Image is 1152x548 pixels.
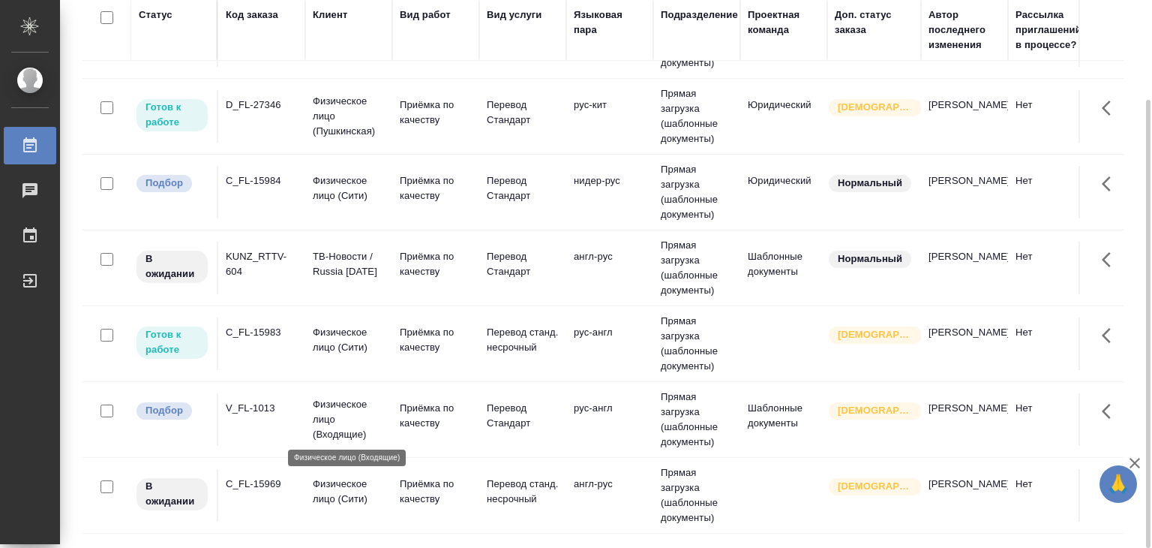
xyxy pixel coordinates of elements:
div: D_FL-27346 [226,98,298,113]
p: Физическое лицо (Входящие) [313,397,385,442]
p: Перевод Стандарт [487,173,559,203]
div: Рассылка приглашений в процессе? [1015,8,1087,53]
td: Нет [1008,90,1095,143]
div: Исполнитель назначен, приступать к работе пока рано [135,477,209,512]
td: Прямая загрузка (шаблонные документы) [653,382,740,457]
div: KUNZ_RTTV-604 [226,249,298,279]
td: Шаблонные документы [740,242,827,294]
p: Физическое лицо (Пушкинская) [313,94,385,139]
div: Вид работ [400,8,451,23]
td: Нет [1008,318,1095,370]
td: Нет [1008,469,1095,522]
div: Можно подбирать исполнителей [135,401,209,421]
td: Прямая загрузка (шаблонные документы) [653,155,740,230]
button: Здесь прячутся важные кнопки [1093,318,1129,354]
td: [PERSON_NAME] [921,90,1008,143]
td: Прямая загрузка (шаблонные документы) [653,306,740,381]
td: Прямая загрузка (шаблонные документы) [653,230,740,306]
p: [DEMOGRAPHIC_DATA] [838,100,913,115]
div: C_FL-15969 [226,477,298,492]
td: рус-кит [566,90,653,143]
p: Приёмка по качеству [400,477,472,507]
p: Физическое лицо (Сити) [313,325,385,355]
td: Юридический [740,90,827,143]
td: рус-англ [566,318,653,370]
div: Подразделение [661,8,738,23]
p: Физическое лицо (Сити) [313,477,385,507]
p: Нормальный [838,176,902,191]
td: [PERSON_NAME] [921,393,1008,446]
button: Здесь прячутся важные кнопки [1093,393,1129,429]
p: Приёмка по качеству [400,249,472,279]
td: нидер-рус [566,166,653,218]
td: Нет [1008,166,1095,218]
td: Юридический [740,166,827,218]
p: [DEMOGRAPHIC_DATA] [838,479,913,494]
button: Здесь прячутся важные кнопки [1093,242,1129,278]
div: Исполнитель может приступить к работе [135,98,209,133]
div: Можно подбирать исполнителей [135,173,209,194]
button: Здесь прячутся важные кнопки [1093,166,1129,202]
td: Прямая загрузка (шаблонные документы) [653,458,740,533]
p: Приёмка по качеству [400,173,472,203]
div: C_FL-15983 [226,325,298,340]
div: Статус [139,8,172,23]
td: [PERSON_NAME] [921,318,1008,370]
td: [PERSON_NAME] [921,166,1008,218]
p: Приёмка по качеству [400,325,472,355]
p: Перевод Стандарт [487,401,559,431]
td: рус-англ [566,393,653,446]
p: Перевод станд. несрочный [487,477,559,507]
td: Шаблонные документы [740,393,827,446]
td: [PERSON_NAME] [921,469,1008,522]
p: Приёмка по качеству [400,401,472,431]
div: Код заказа [226,8,278,23]
div: Клиент [313,8,347,23]
p: Физическое лицо (Сити) [313,173,385,203]
p: В ожидании [145,479,199,509]
p: Подбор [145,176,183,191]
div: Доп. статус заказа [835,8,913,38]
p: ТВ-Новости / Russia [DATE] [313,249,385,279]
div: Исполнитель может приступить к работе [135,325,209,360]
p: [DEMOGRAPHIC_DATA] [838,327,913,342]
td: Нет [1008,393,1095,446]
p: Готов к работе [145,100,199,130]
td: Нет [1008,242,1095,294]
p: Готов к работе [145,327,199,357]
div: Вид услуги [487,8,542,23]
button: Здесь прячутся важные кнопки [1093,469,1129,505]
p: Перевод Стандарт [487,249,559,279]
div: Языковая пара [574,8,646,38]
p: Подбор [145,403,183,418]
button: 🙏 [1099,465,1137,503]
div: Автор последнего изменения [928,8,1000,53]
p: В ожидании [145,251,199,282]
div: Проектная команда [748,8,820,38]
p: [DEMOGRAPHIC_DATA] [838,403,913,418]
td: англ-рус [566,242,653,294]
span: 🙏 [1105,468,1131,500]
td: Прямая загрузка (шаблонные документы) [653,79,740,154]
p: Приёмка по качеству [400,98,472,128]
p: Перевод Стандарт [487,98,559,128]
div: Исполнитель назначен, приступать к работе пока рано [135,249,209,285]
div: C_FL-15984 [226,173,298,188]
td: [PERSON_NAME] [921,242,1008,294]
button: Здесь прячутся важные кнопки [1093,90,1129,126]
p: Нормальный [838,251,902,266]
p: Перевод станд. несрочный [487,325,559,355]
div: V_FL-1013 [226,401,298,416]
td: англ-рус [566,469,653,522]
